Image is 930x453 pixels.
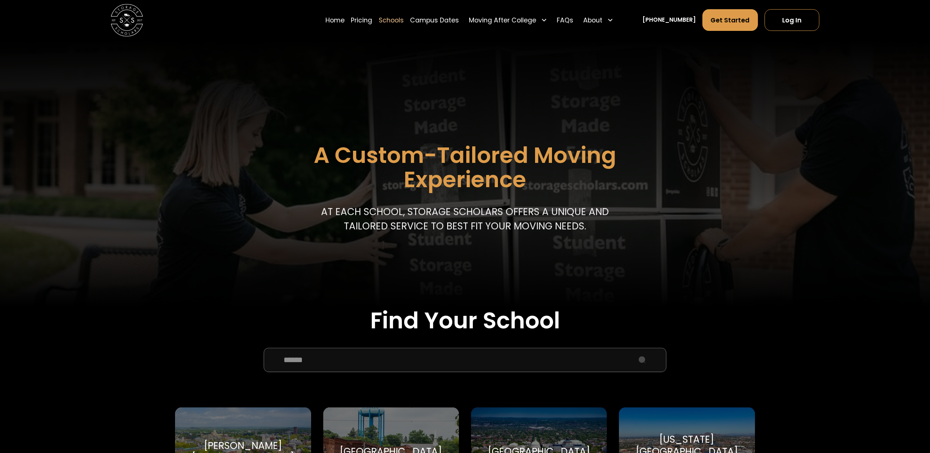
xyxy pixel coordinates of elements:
p: At each school, storage scholars offers a unique and tailored service to best fit your Moving needs. [318,204,612,233]
a: Campus Dates [410,9,459,31]
h1: A Custom-Tailored Moving Experience [272,143,658,192]
img: Storage Scholars main logo [111,4,143,36]
div: About [583,15,602,25]
a: Schools [379,9,404,31]
div: Moving After College [466,9,550,31]
a: Home [325,9,345,31]
h2: Find Your School [175,307,755,334]
div: Moving After College [469,15,536,25]
div: About [580,9,617,31]
a: home [111,4,143,36]
a: FAQs [557,9,573,31]
a: [PHONE_NUMBER] [642,16,696,24]
a: Log In [765,9,819,31]
a: Get Started [702,9,758,31]
a: Pricing [351,9,372,31]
